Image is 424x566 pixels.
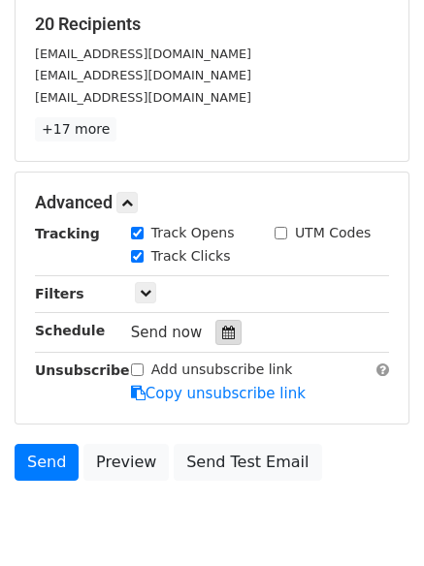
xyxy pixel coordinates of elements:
small: [EMAIL_ADDRESS][DOMAIN_NAME] [35,90,251,105]
strong: Filters [35,286,84,301]
strong: Schedule [35,323,105,338]
small: [EMAIL_ADDRESS][DOMAIN_NAME] [35,47,251,61]
label: Track Clicks [151,246,231,267]
strong: Tracking [35,226,100,241]
a: Copy unsubscribe link [131,385,306,402]
label: Track Opens [151,223,235,243]
span: Send now [131,324,203,341]
small: [EMAIL_ADDRESS][DOMAIN_NAME] [35,68,251,82]
iframe: Chat Widget [327,473,424,566]
a: Preview [83,444,169,481]
label: UTM Codes [295,223,371,243]
label: Add unsubscribe link [151,360,293,380]
a: Send [15,444,79,481]
h5: 20 Recipients [35,14,389,35]
a: +17 more [35,117,116,141]
h5: Advanced [35,192,389,213]
strong: Unsubscribe [35,362,130,378]
a: Send Test Email [174,444,321,481]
